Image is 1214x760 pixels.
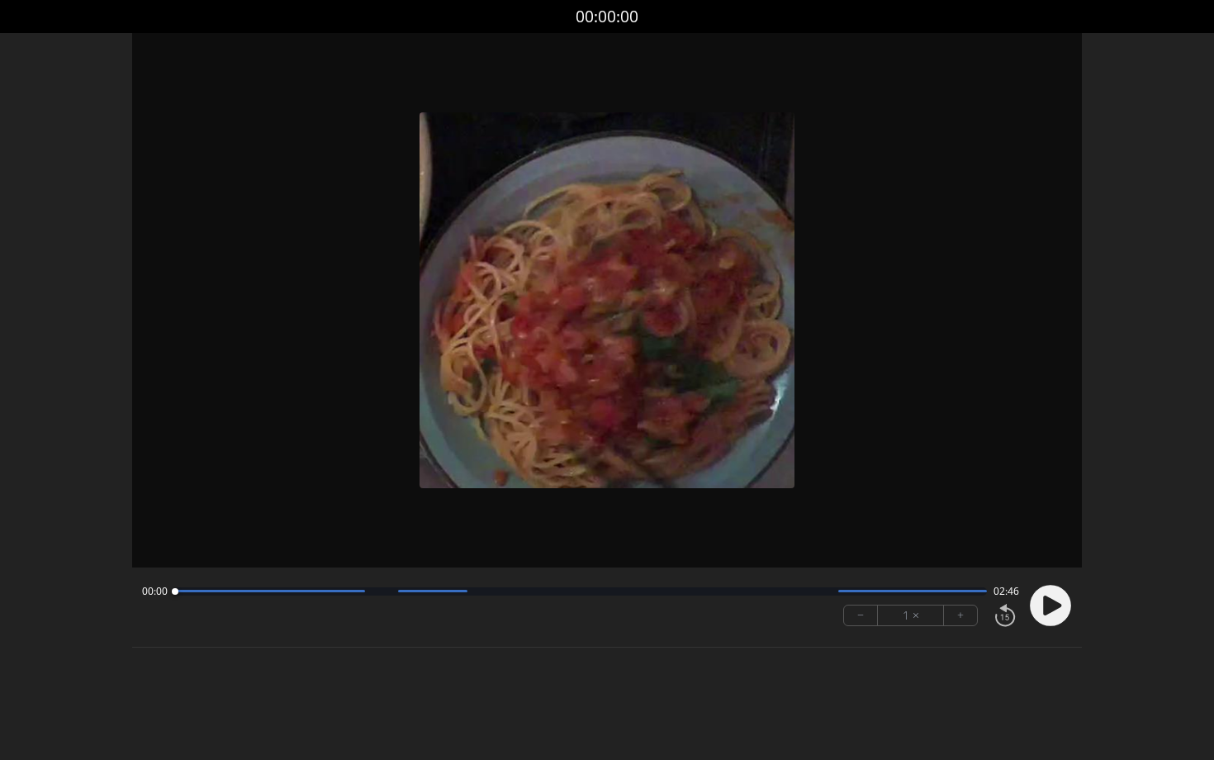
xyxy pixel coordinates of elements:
button: + [944,606,977,625]
span: 00:00 [142,585,168,598]
span: 02:46 [993,585,1019,598]
div: 1 × [878,606,944,625]
button: − [844,606,878,625]
a: 00:00:00 [576,5,638,29]
img: Poster Image [420,112,795,488]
